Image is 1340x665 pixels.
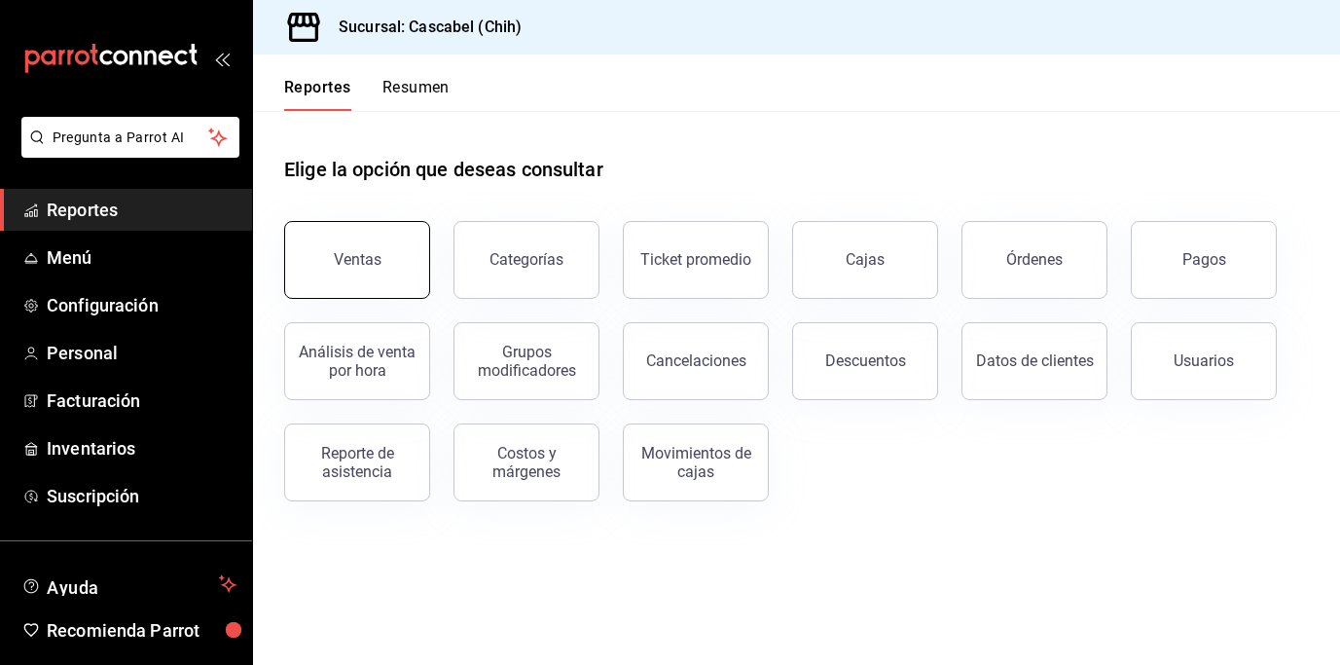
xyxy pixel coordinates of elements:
[1131,221,1277,299] button: Pagos
[623,424,769,501] button: Movimientos de cajas
[792,221,938,299] a: Cajas
[323,16,522,39] h3: Sucursal: Cascabel (Chih)
[825,351,906,370] div: Descuentos
[489,250,563,269] div: Categorías
[214,51,230,66] button: open_drawer_menu
[47,573,211,596] span: Ayuda
[284,155,603,184] h1: Elige la opción que deseas consultar
[47,197,236,223] span: Reportes
[961,221,1107,299] button: Órdenes
[623,322,769,400] button: Cancelaciones
[1006,250,1063,269] div: Órdenes
[47,483,236,509] span: Suscripción
[53,128,209,148] span: Pregunta a Parrot AI
[284,322,430,400] button: Análisis de venta por hora
[453,221,599,299] button: Categorías
[47,435,236,462] span: Inventarios
[47,617,236,644] span: Recomienda Parrot
[466,444,587,481] div: Costos y márgenes
[1182,250,1226,269] div: Pagos
[47,340,236,366] span: Personal
[47,388,236,414] span: Facturación
[453,322,599,400] button: Grupos modificadores
[466,343,587,380] div: Grupos modificadores
[846,248,886,272] div: Cajas
[640,250,751,269] div: Ticket promedio
[1131,322,1277,400] button: Usuarios
[47,292,236,318] span: Configuración
[47,244,236,271] span: Menú
[382,78,450,111] button: Resumen
[1174,351,1234,370] div: Usuarios
[334,250,381,269] div: Ventas
[792,322,938,400] button: Descuentos
[284,221,430,299] button: Ventas
[297,343,417,380] div: Análisis de venta por hora
[646,351,746,370] div: Cancelaciones
[961,322,1107,400] button: Datos de clientes
[284,78,351,111] button: Reportes
[14,141,239,162] a: Pregunta a Parrot AI
[976,351,1094,370] div: Datos de clientes
[284,78,450,111] div: navigation tabs
[21,117,239,158] button: Pregunta a Parrot AI
[453,424,599,501] button: Costos y márgenes
[284,424,430,501] button: Reporte de asistencia
[297,444,417,481] div: Reporte de asistencia
[623,221,769,299] button: Ticket promedio
[635,444,756,481] div: Movimientos de cajas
